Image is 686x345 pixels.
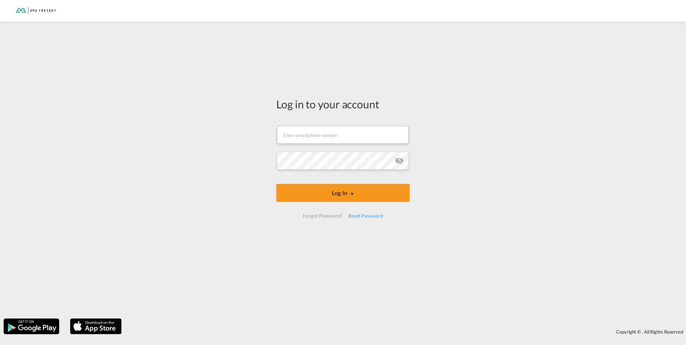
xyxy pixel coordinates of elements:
[395,156,404,165] md-icon: icon-eye-off
[69,318,122,335] img: apple.png
[276,96,410,112] div: Log in to your account
[125,326,686,338] div: Copyright © . All Rights Reserved
[277,126,409,144] input: Enter email/phone number
[346,209,386,222] div: Reset Password
[11,3,59,19] img: f843cad07f0a11efa29f0335918cc2fb.png
[300,209,345,222] div: Forgot Password?
[3,318,60,335] img: google.png
[276,184,410,202] button: LOGIN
